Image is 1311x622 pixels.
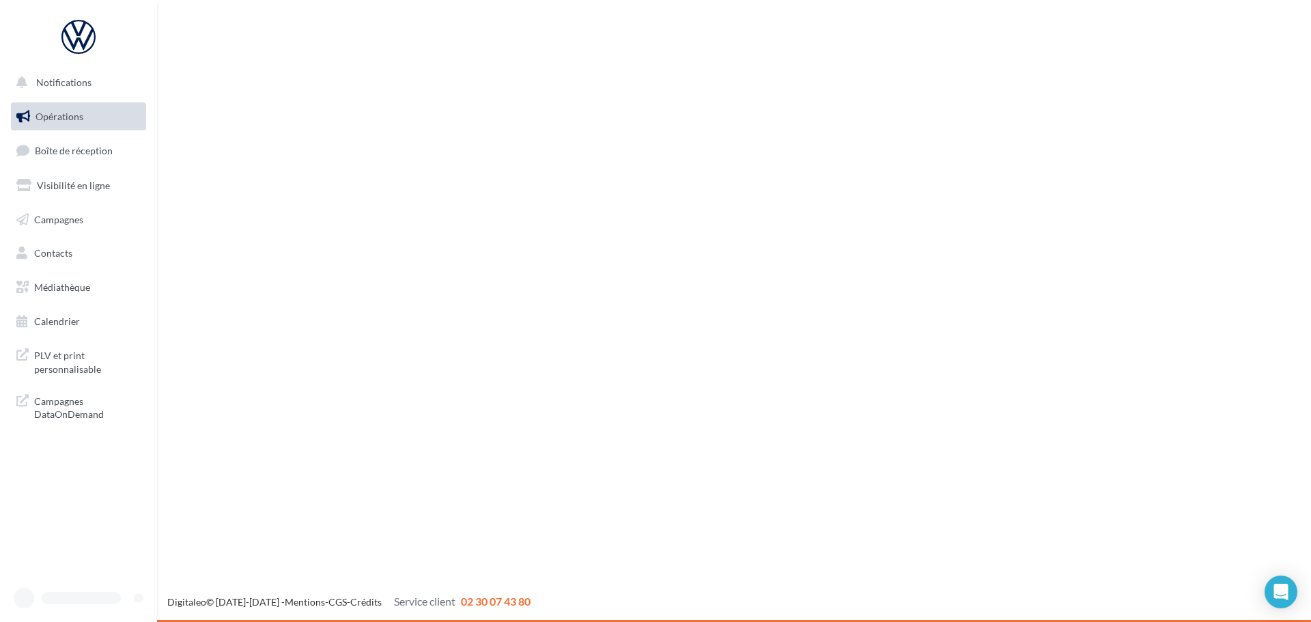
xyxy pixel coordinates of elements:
[8,171,149,200] a: Visibilité en ligne
[350,596,382,608] a: Crédits
[36,76,91,88] span: Notifications
[34,346,141,376] span: PLV et print personnalisable
[167,596,206,608] a: Digitaleo
[461,595,531,608] span: 02 30 07 43 80
[8,68,143,97] button: Notifications
[8,136,149,165] a: Boîte de réception
[37,180,110,191] span: Visibilité en ligne
[8,102,149,131] a: Opérations
[167,596,531,608] span: © [DATE]-[DATE] - - -
[8,341,149,381] a: PLV et print personnalisable
[36,111,83,122] span: Opérations
[8,307,149,336] a: Calendrier
[285,596,325,608] a: Mentions
[1265,576,1297,608] div: Open Intercom Messenger
[8,273,149,302] a: Médiathèque
[35,145,113,156] span: Boîte de réception
[328,596,347,608] a: CGS
[34,247,72,259] span: Contacts
[34,213,83,225] span: Campagnes
[34,281,90,293] span: Médiathèque
[34,315,80,327] span: Calendrier
[394,595,455,608] span: Service client
[8,239,149,268] a: Contacts
[8,386,149,427] a: Campagnes DataOnDemand
[34,392,141,421] span: Campagnes DataOnDemand
[8,206,149,234] a: Campagnes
